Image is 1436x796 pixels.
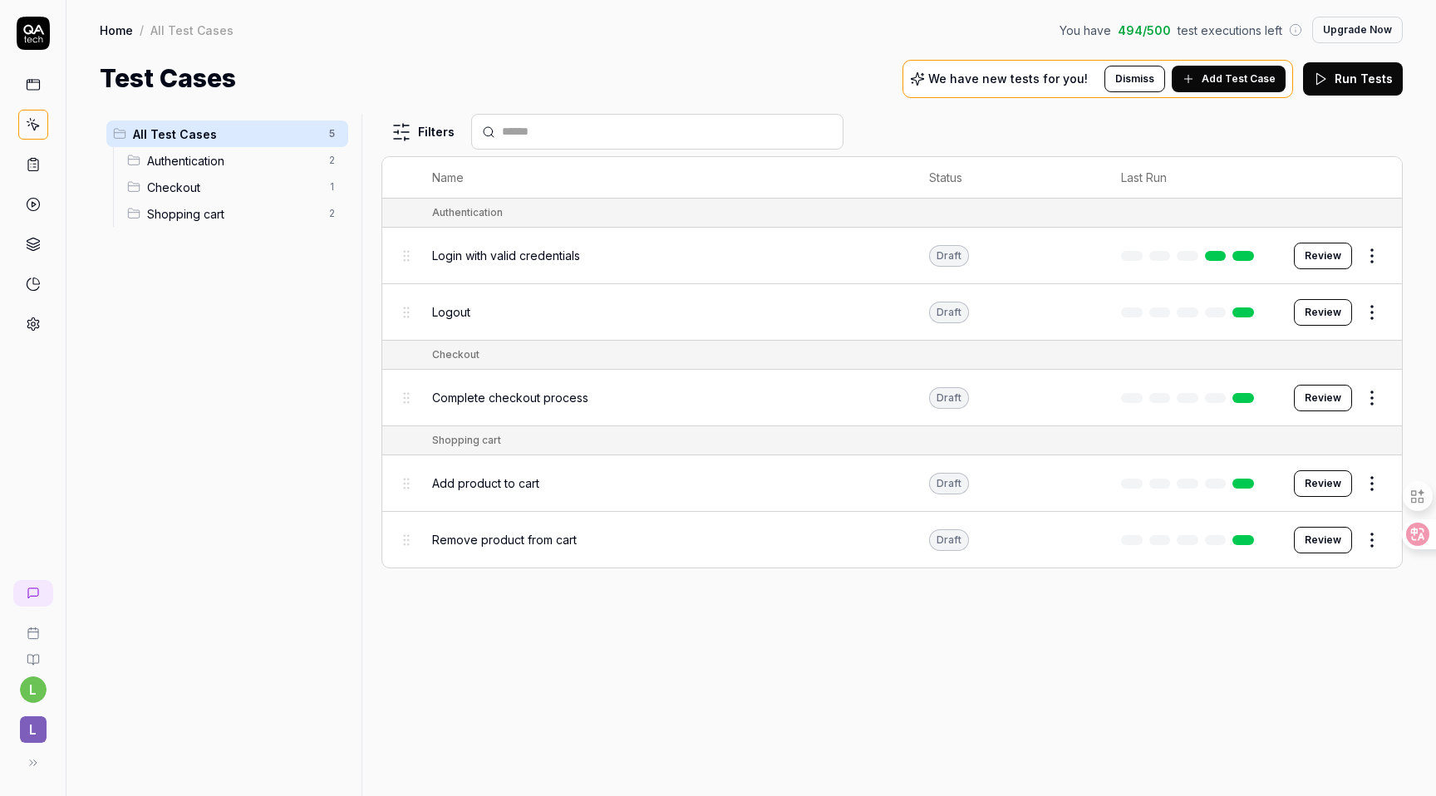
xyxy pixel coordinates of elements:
span: Authentication [147,152,318,170]
a: Book a call with us [7,613,59,640]
button: Review [1294,243,1352,269]
button: Filters [381,115,465,149]
span: 2 [322,204,342,224]
span: Logout [432,303,470,321]
div: Draft [929,245,969,267]
span: 5 [322,124,342,144]
tr: Remove product from cartDraftReview [382,512,1402,568]
p: We have new tests for you! [928,73,1088,85]
th: Status [912,157,1104,199]
th: Last Run [1104,157,1277,199]
span: 1 [322,177,342,197]
th: Name [416,157,912,199]
span: Login with valid credentials [432,247,580,264]
div: Draft [929,302,969,323]
div: Draft [929,529,969,551]
div: Draft [929,387,969,409]
button: l [7,703,59,746]
div: Drag to reorderShopping cart2 [120,200,348,227]
button: Run Tests [1303,62,1403,96]
div: / [140,22,144,38]
span: Checkout [147,179,318,196]
div: Draft [929,473,969,494]
a: New conversation [13,580,53,607]
span: Add Test Case [1202,71,1276,86]
span: 2 [322,150,342,170]
div: Checkout [432,347,479,362]
span: All Test Cases [133,125,318,143]
button: Review [1294,299,1352,326]
button: l [20,676,47,703]
button: Upgrade Now [1312,17,1403,43]
span: Complete checkout process [432,389,588,406]
button: Review [1294,527,1352,553]
div: Drag to reorderCheckout1 [120,174,348,200]
button: Add Test Case [1172,66,1286,92]
tr: Complete checkout processDraftReview [382,370,1402,426]
span: 494 / 500 [1118,22,1171,39]
div: All Test Cases [150,22,234,38]
span: Shopping cart [147,205,318,223]
tr: LogoutDraftReview [382,284,1402,341]
span: l [20,716,47,743]
button: Review [1294,470,1352,497]
a: Home [100,22,133,38]
div: Authentication [432,205,503,220]
span: test executions left [1178,22,1282,39]
span: You have [1060,22,1111,39]
tr: Add product to cartDraftReview [382,455,1402,512]
span: Remove product from cart [432,531,577,548]
button: Dismiss [1104,66,1165,92]
a: Documentation [7,640,59,666]
button: Review [1294,385,1352,411]
div: Shopping cart [432,433,501,448]
h1: Test Cases [100,60,236,97]
div: Drag to reorderAuthentication2 [120,147,348,174]
tr: Login with valid credentialsDraftReview [382,228,1402,284]
span: Add product to cart [432,474,539,492]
